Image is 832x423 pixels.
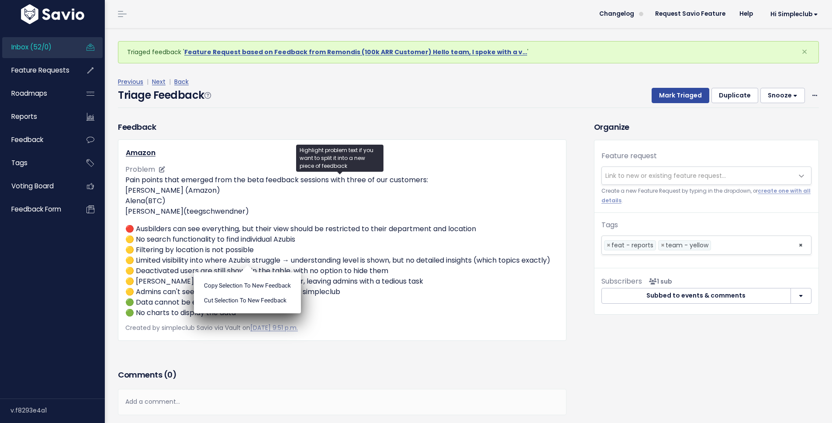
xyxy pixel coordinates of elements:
span: Feedback form [11,205,61,214]
span: team - yellow [666,241,708,250]
span: × [798,236,803,254]
a: create one with all details [601,187,811,204]
button: Close [793,42,816,62]
a: Feedback [2,130,72,150]
h4: Triage Feedback [118,87,211,103]
a: Hi simpleclub [760,7,825,21]
span: Feedback [11,135,43,144]
p: 🔴 Ausbilders can see everything, but their view should be restricted to their department and loca... [125,224,559,318]
span: Feature Requests [11,66,69,75]
img: logo-white.9d6f32f41409.svg [19,4,86,24]
a: Voting Board [2,176,72,196]
div: Highlight problem text if you want to split it into a new piece of feedback [296,145,383,172]
span: | [167,77,173,86]
span: 0 [167,369,173,380]
button: Mark Triaged [652,88,709,104]
h3: Comments ( ) [118,369,566,381]
div: Add a comment... [118,389,566,415]
span: × [661,241,665,250]
button: Duplicate [711,88,758,104]
a: Roadmaps [2,83,72,104]
span: Problem [125,164,155,174]
span: Roadmaps [11,89,47,98]
label: Feature request [601,151,657,161]
button: Snooze [760,88,805,104]
small: Create a new Feature Request by typing in the dropdown, or . [601,187,811,205]
li: Cut selection to new Feedback [197,293,297,308]
h3: Feedback [118,121,156,133]
div: v.f8293e4a1 [10,399,105,422]
a: Reports [2,107,72,127]
span: × [607,241,611,250]
a: Feature Request based on Feedback from Remondis (100k ARR Customer) Hello team, I spoke with a v… [184,48,527,56]
a: [DATE] 9:51 p.m. [250,323,298,332]
span: Link to new or existing feature request... [605,171,726,180]
a: Request Savio Feature [648,7,732,21]
a: Back [174,77,189,86]
a: Feedback form [2,199,72,219]
a: Amazon [126,148,155,158]
a: Next [152,77,166,86]
a: Feature Requests [2,60,72,80]
span: <p><strong>Subscribers</strong><br><br> - Dmitry Khromov<br> </p> [646,277,672,286]
span: | [145,77,150,86]
span: Reports [11,112,37,121]
span: Tags [11,158,28,167]
a: Inbox (52/0) [2,37,72,57]
li: team - yellow [658,240,711,250]
span: Subscribers [601,276,642,286]
li: Copy selection to new Feedback [197,278,297,293]
span: Hi simpleclub [770,11,818,17]
h3: Organize [594,121,819,133]
span: Inbox (52/0) [11,42,52,52]
a: Previous [118,77,143,86]
span: Changelog [599,11,634,17]
span: × [801,45,808,59]
label: Tags [601,220,618,230]
span: Voting Board [11,181,54,191]
span: Created by simpleclub Savio via Vault on [125,323,298,332]
p: Pain points that emerged from the beta feedback sessions with three of our customers: [PERSON_NAM... [125,175,559,217]
span: feat - reports [611,241,653,250]
div: Triaged feedback ' ' [118,41,819,63]
li: feat - reports [604,240,656,250]
a: Help [732,7,760,21]
a: Tags [2,153,72,173]
button: Subbed to events & comments [601,288,791,304]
